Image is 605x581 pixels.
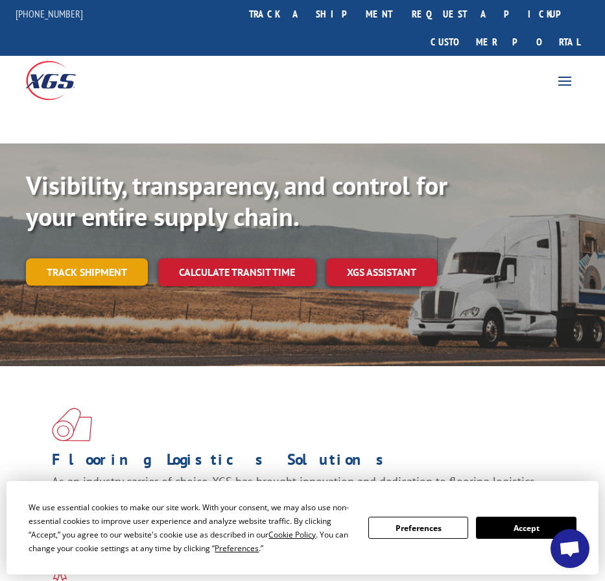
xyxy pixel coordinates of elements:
img: xgs-icon-total-supply-chain-intelligence-red [52,408,92,441]
h1: Flooring Logistics Solutions [52,452,543,474]
div: We use essential cookies to make our site work. With your consent, we may also use non-essential ... [29,501,353,555]
button: Accept [476,517,576,539]
span: Cookie Policy [268,529,316,540]
span: As an industry carrier of choice, XGS has brought innovation and dedication to flooring logistics... [52,474,535,504]
a: Track shipment [26,258,148,286]
a: XGS ASSISTANT [326,258,437,286]
b: Visibility, transparency, and control for your entire supply chain. [26,168,447,233]
div: Cookie Consent Prompt [6,481,599,575]
a: Calculate transit time [158,258,316,286]
a: Customer Portal [421,28,589,56]
span: Preferences [215,543,259,554]
button: Preferences [368,517,468,539]
div: Open chat [551,529,589,568]
a: [PHONE_NUMBER] [16,7,83,20]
